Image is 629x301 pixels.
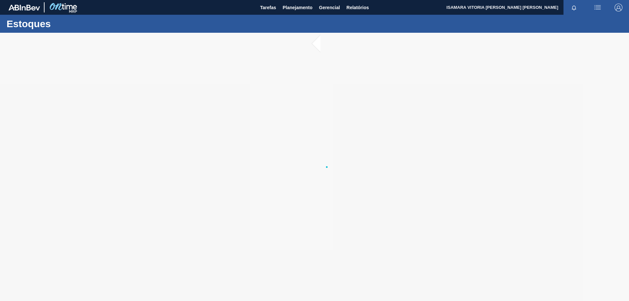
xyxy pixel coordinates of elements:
[9,5,40,10] img: TNhmsLtSVTkK8tSr43FrP2fwEKptu5GPRR3wAAAABJRU5ErkJggg==
[319,4,340,11] span: Gerencial
[260,4,276,11] span: Tarefas
[594,4,601,11] img: userActions
[563,3,584,12] button: Notificações
[283,4,313,11] span: Planejamento
[7,20,123,28] h1: Estoques
[347,4,369,11] span: Relatórios
[615,4,622,11] img: Logout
